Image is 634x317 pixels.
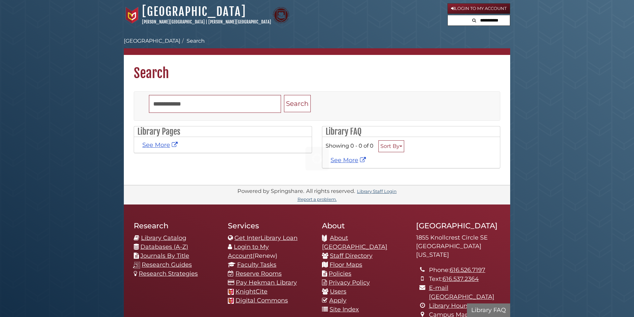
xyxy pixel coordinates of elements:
img: Calvin University [124,7,140,23]
img: Working... [312,154,322,164]
a: Research Strategies [139,270,198,277]
div: All rights reserved. [305,188,356,194]
h1: Search [124,55,510,81]
a: [GEOGRAPHIC_DATA] [142,4,246,19]
nav: breadcrumb [124,37,510,55]
h2: Research [134,221,218,230]
a: Staff Directory [330,252,372,259]
a: [GEOGRAPHIC_DATA] [124,38,180,44]
a: See More [142,141,179,149]
a: Journals By Title [140,252,189,259]
a: Reserve Rooms [235,270,282,277]
a: Login to My Account [447,3,510,14]
a: Login to My Account [228,243,269,259]
img: Calvin favicon logo [228,289,234,295]
i: Search [472,18,476,23]
img: research-guides-icon-white_37x37.png [133,262,140,269]
div: Powered by Springshare. [236,188,305,194]
li: (Renew) [228,243,312,260]
h2: [GEOGRAPHIC_DATA] [416,221,500,230]
li: Search [180,37,205,45]
h2: Services [228,221,312,230]
a: Digital Commons [235,297,288,304]
span: Showing 0 - 0 of 0 [326,142,373,149]
a: See More [331,157,368,164]
li: Phone: [429,266,500,275]
address: 1855 Knollcrest Circle SE [GEOGRAPHIC_DATA][US_STATE] [416,234,500,259]
a: Users [330,288,346,295]
a: Report a problem. [298,197,337,202]
button: Library FAQ [467,303,510,317]
a: Privacy Policy [329,279,370,286]
h2: About [322,221,406,230]
button: Sort By [378,140,404,152]
button: Search [470,15,478,24]
a: Library Hours [429,302,469,309]
a: 616.537.2364 [442,275,479,283]
img: Calvin favicon logo [228,298,234,304]
h2: Library Pages [134,126,312,137]
a: Get InterLibrary Loan [234,234,298,242]
a: Research Guides [142,261,192,268]
a: Library Catalog [141,234,186,242]
a: Databases (A-Z) [140,243,188,250]
button: Search [284,95,311,113]
a: KnightCite [235,288,267,295]
a: Floor Maps [330,261,362,268]
a: Library Staff Login [357,189,397,194]
a: Pay Hekman Library [236,279,297,286]
li: Text: [429,275,500,284]
a: Apply [329,297,346,304]
img: Calvin Theological Seminary [273,7,289,23]
a: 616.526.7197 [450,266,485,274]
a: [PERSON_NAME][GEOGRAPHIC_DATA] [208,19,271,24]
a: [PERSON_NAME][GEOGRAPHIC_DATA] [142,19,205,24]
a: Faculty Tasks [237,261,276,268]
a: Site Index [330,306,359,313]
span: | [206,19,207,24]
a: E-mail [GEOGRAPHIC_DATA] [429,284,494,300]
a: Policies [329,270,351,277]
h2: Library FAQ [322,126,500,137]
